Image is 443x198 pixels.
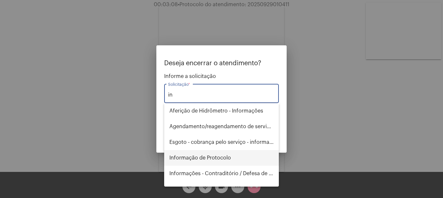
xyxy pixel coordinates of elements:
input: Buscar solicitação [168,92,275,98]
span: Esgoto - cobrança pelo serviço - informações [169,134,274,150]
span: Informe a solicitação [164,73,279,79]
span: Aferição de Hidrômetro - Informações [169,103,274,119]
span: Informação de Protocolo [169,150,274,166]
p: Deseja encerrar o atendimento? [164,60,279,67]
span: Informações - Contraditório / Defesa de infração [169,166,274,181]
span: Leitura - informações [169,181,274,197]
span: Agendamento/reagendamento de serviços - informações [169,119,274,134]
